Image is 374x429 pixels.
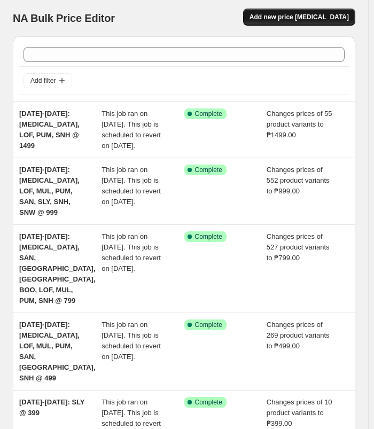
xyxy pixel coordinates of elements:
span: [DATE]-[DATE]: [MEDICAL_DATA], LOF, MUL, PUM, SAN, [GEOGRAPHIC_DATA], SNH @ 499 [19,321,96,382]
span: Changes prices of 527 product variants to ₱799.00 [267,232,330,262]
span: Complete [195,232,222,241]
span: Changes prices of 552 product variants to ₱999.00 [267,166,330,195]
span: Changes prices of 269 product variants to ₱499.00 [267,321,330,350]
span: Changes prices of 10 product variants to ₱399.00 [267,398,332,427]
span: Complete [195,166,222,174]
button: Add new price [MEDICAL_DATA] [243,9,355,26]
span: This job ran on [DATE]. This job is scheduled to revert on [DATE]. [102,232,161,272]
span: Changes prices of 55 product variants to ₱1499.00 [267,110,332,139]
span: Complete [195,110,222,118]
span: Add new price [MEDICAL_DATA] [250,13,349,21]
span: [DATE]-[DATE]: [MEDICAL_DATA], LOF, MUL, PUM, SAN, SLY, SNH, SNW @ 999 [19,166,80,216]
button: Add filter [24,73,72,88]
span: Add filter [30,76,56,85]
span: NA Bulk Price Editor [13,12,115,24]
span: This job ran on [DATE]. This job is scheduled to revert on [DATE]. [102,166,161,206]
span: [DATE]-[DATE]: [MEDICAL_DATA], SAN, [GEOGRAPHIC_DATA], [GEOGRAPHIC_DATA], BOO, LOF, MUL, PUM, SNH... [19,232,96,305]
span: This job ran on [DATE]. This job is scheduled to revert on [DATE]. [102,110,161,150]
span: Complete [195,321,222,329]
span: [DATE]-[DATE]: SLY @ 399 [19,398,84,417]
span: [DATE]-[DATE]: [MEDICAL_DATA], LOF, PUM, SNH @ 1499 [19,110,80,150]
span: Complete [195,398,222,407]
span: This job ran on [DATE]. This job is scheduled to revert on [DATE]. [102,321,161,361]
